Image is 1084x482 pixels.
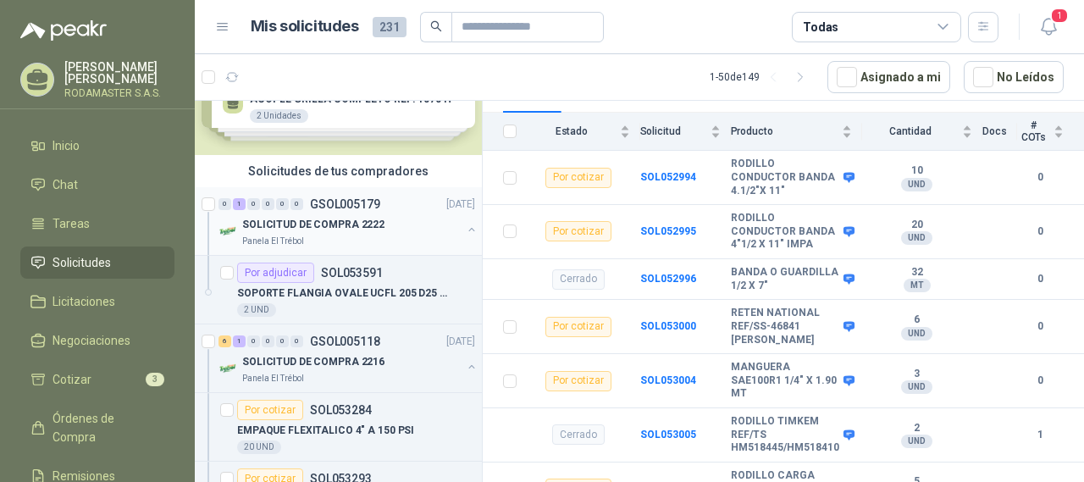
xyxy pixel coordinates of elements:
[1050,8,1069,24] span: 1
[233,198,246,210] div: 1
[195,256,482,324] a: Por adjudicarSOL053591SOPORTE FLANGIA OVALE UCFL 205 D25 LONG LIFE REF MF 801195 FP6000CS2 UND
[373,17,406,37] span: 231
[552,424,605,445] div: Cerrado
[310,335,380,347] p: GSOL005118
[310,198,380,210] p: GSOL005179
[552,269,605,290] div: Cerrado
[242,217,384,233] p: SOLICITUD DE COMPRA 2222
[731,361,839,401] b: MANGUERA SAE100R1 1/4" X 1.90 MT
[803,18,838,36] div: Todas
[901,178,932,191] div: UND
[53,214,90,233] span: Tareas
[640,320,696,332] a: SOL053000
[276,335,289,347] div: 0
[262,198,274,210] div: 0
[640,113,731,151] th: Solicitud
[862,368,973,381] b: 3
[1017,427,1064,443] b: 1
[862,125,960,137] span: Cantidad
[1017,119,1050,143] span: # COTs
[640,225,696,237] a: SOL052995
[251,14,359,39] h1: Mis solicitudes
[1017,169,1064,186] b: 0
[731,307,839,346] b: RETEN NATIONAL REF/SS-46841 [PERSON_NAME]
[218,331,478,385] a: 6 1 0 0 0 0 GSOL005118[DATE] Company LogoSOLICITUD DE COMPRA 2216Panela El Trébol
[901,231,932,245] div: UND
[982,113,1017,151] th: Docs
[640,374,696,386] a: SOL053004
[242,354,384,370] p: SOLICITUD DE COMPRA 2216
[862,422,973,435] b: 2
[53,331,130,350] span: Negociaciones
[901,380,932,394] div: UND
[53,370,91,389] span: Cotizar
[527,113,640,151] th: Estado
[247,198,260,210] div: 0
[731,158,839,197] b: RODILLO CONDUCTOR BANDA 4.1/2"X 11"
[242,372,304,385] p: Panela El Trébol
[262,335,274,347] div: 0
[146,373,164,386] span: 3
[233,335,246,347] div: 1
[20,363,174,396] a: Cotizar3
[527,125,617,137] span: Estado
[1033,12,1064,42] button: 1
[862,164,973,178] b: 10
[545,221,611,241] div: Por cotizar
[1017,271,1064,287] b: 0
[20,324,174,357] a: Negociaciones
[20,208,174,240] a: Tareas
[901,327,932,341] div: UND
[53,253,111,272] span: Solicitudes
[545,168,611,188] div: Por cotizar
[20,402,174,453] a: Órdenes de Compra
[640,429,696,440] a: SOL053005
[242,235,304,248] p: Panela El Trébol
[290,198,303,210] div: 0
[53,292,115,311] span: Licitaciones
[1017,224,1064,240] b: 0
[64,88,174,98] p: RODAMASTER S.A.S.
[237,400,303,420] div: Por cotizar
[218,358,239,379] img: Company Logo
[237,285,448,302] p: SOPORTE FLANGIA OVALE UCFL 205 D25 LONG LIFE REF MF 801195 FP6000CS
[640,171,696,183] b: SOL052994
[53,409,158,446] span: Órdenes de Compra
[640,273,696,285] a: SOL052996
[964,61,1064,93] button: No Leídos
[827,61,950,93] button: Asignado a mi
[862,266,973,280] b: 32
[640,125,707,137] span: Solicitud
[20,247,174,279] a: Solicitudes
[237,263,314,283] div: Por adjudicar
[1017,113,1084,151] th: # COTs
[731,113,862,151] th: Producto
[218,335,231,347] div: 6
[20,20,107,41] img: Logo peakr
[731,415,839,455] b: RODILLO TIMKEM REF/TS HM518445/HM518410
[195,393,482,462] a: Por cotizarSOL053284EMPAQUE FLEXITALICO 4" A 150 PSI20 UND
[290,335,303,347] div: 0
[901,435,932,448] div: UND
[1017,319,1064,335] b: 0
[710,64,814,91] div: 1 - 50 de 149
[430,20,442,32] span: search
[731,125,838,137] span: Producto
[862,113,983,151] th: Cantidad
[53,136,80,155] span: Inicio
[20,285,174,318] a: Licitaciones
[237,303,276,317] div: 2 UND
[218,198,231,210] div: 0
[20,130,174,162] a: Inicio
[862,313,973,327] b: 6
[20,169,174,201] a: Chat
[446,334,475,350] p: [DATE]
[218,221,239,241] img: Company Logo
[731,212,839,252] b: RODILLO CONDUCTOR BANDA 4"1/2 X 11" IMPA
[862,219,973,232] b: 20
